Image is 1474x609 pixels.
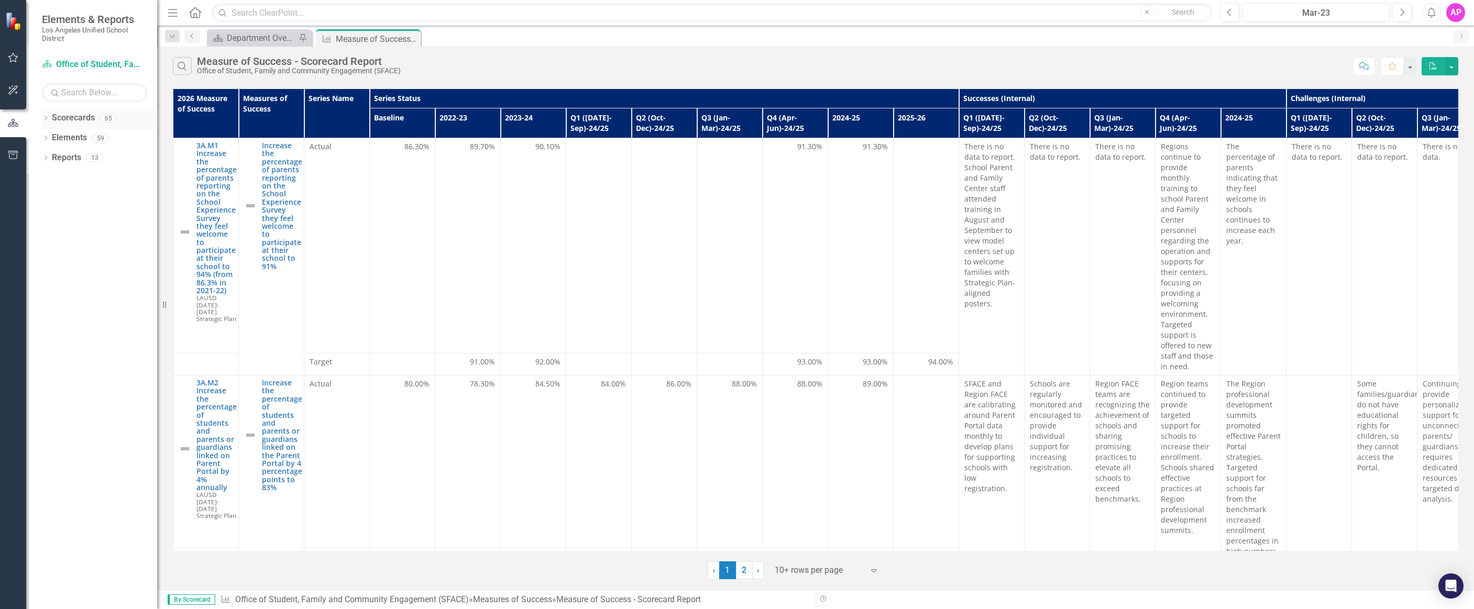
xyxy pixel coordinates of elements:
[42,13,147,26] span: Elements & Reports
[221,594,808,606] div: » »
[196,490,236,519] span: LAUSD [DATE]-[DATE] Strategic Plan
[863,141,888,152] span: 91.30%
[173,375,239,548] td: Double-Click to Edit Right Click for Context Menu
[52,112,95,124] a: Scorecards
[168,594,215,605] span: By Scorecard
[210,31,296,45] a: Department Overview
[863,379,888,389] span: 89.00%
[797,379,822,389] span: 88.00%
[42,26,147,43] small: Los Angeles Unified School District
[336,32,418,46] div: Measure of Success - Scorecard Report
[262,141,302,270] a: Increase the percentage of parents reporting on the School Experience Survey they feel welcome to...
[179,442,191,455] img: Not Defined
[197,56,401,67] div: Measure of Success - Scorecard Report
[1030,379,1084,473] p: Schools are regularly monitored and encouraged to provide individual support for increasing regis...
[1095,141,1150,162] p: There is no data to report.
[92,134,109,142] div: 59
[1357,379,1412,473] p: Some families/guardians do not have educational rights for children, so they cannot access the Po...
[42,59,147,71] a: Office of Student, Family and Community Engagement (SFACE)
[404,379,430,389] span: 80.00%
[1438,573,1464,599] div: Open Intercom Messenger
[1095,379,1150,504] p: Region FACE teams are recognizing the achievement of schools and sharing promising practices to e...
[1030,141,1084,162] p: There is no data to report.
[470,141,495,152] span: 89.70%
[404,141,430,152] span: 86.30%
[1242,3,1390,22] button: Mar-23
[1292,141,1346,162] p: There is no data to report.
[797,357,822,367] span: 93.00%
[863,357,888,367] span: 93.00%
[196,293,236,322] span: LAUSD [DATE]-[DATE] Strategic Plan
[244,429,257,441] img: Not Defined
[42,83,147,102] input: Search Below...
[964,141,1019,311] p: There is no data to report. School Parent and Family Center staff attended training in August and...
[719,561,736,579] span: 1
[52,132,87,144] a: Elements
[1446,3,1465,22] button: AP
[52,152,81,164] a: Reports
[310,141,364,152] span: Actual
[1157,5,1209,20] button: Search
[1357,141,1412,162] p: There is no data to report.
[86,153,103,162] div: 13
[1226,141,1281,246] p: The percentage of parents indicating that they feel welcome in schools continues to increase each...
[556,594,701,604] div: Measure of Success - Scorecard Report
[196,379,237,491] a: 3A.M2 Increase the percentage of students and parents or guardians linked on Parent Portal by 4% ...
[473,594,552,604] a: Measures of Success
[1246,7,1386,19] div: Mar-23
[1172,8,1194,16] span: Search
[100,114,117,123] div: 65
[244,200,257,212] img: Not Defined
[712,565,715,575] span: ‹
[310,357,364,367] span: Target
[179,226,191,238] img: Not Defined
[262,379,302,491] a: Increase the percentage of students and parents or guardians linked on the Parent Portal by 4 per...
[535,357,560,367] span: 92.00%
[535,141,560,152] span: 90.10%
[1226,379,1281,567] p: The Region professional development summits promoted effective Parent Portal strategies. Targeted...
[470,379,495,389] span: 78.30%
[5,12,24,30] img: ClearPoint Strategy
[666,379,691,389] span: 86.00%
[173,138,239,353] td: Double-Click to Edit Right Click for Context Menu
[196,141,237,294] a: 3A.M1 Increase the percentage of parents reporting on the School Experience Survey they feel welc...
[1161,141,1215,372] p: Regions continue to provide monthly training to school Parent and Family Center personnel regardi...
[797,141,822,152] span: 91.30%
[235,594,469,604] a: Office of Student, Family and Community Engagement (SFACE)
[601,379,626,389] span: 84.00%
[212,4,1212,22] input: Search ClearPoint...
[757,565,760,575] span: ›
[470,357,495,367] span: 91.00%
[310,379,364,389] span: Actual
[928,357,953,367] span: 94.00%
[732,379,757,389] span: 88.00%
[197,67,401,75] div: Office of Student, Family and Community Engagement (SFACE)
[1161,379,1215,536] p: Region teams continued to provide targeted support for schools to increase their enrollment. Scho...
[736,561,753,579] a: 2
[535,379,560,389] span: 84.50%
[227,31,296,45] div: Department Overview
[964,379,1019,494] p: SFACE and Region FACE are calibrating around Parent Portal data monthly to develop plans for supp...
